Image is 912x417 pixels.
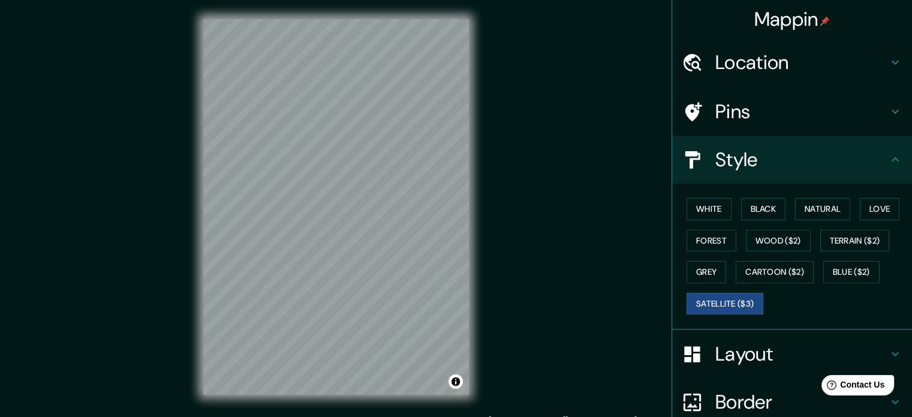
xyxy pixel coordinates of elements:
h4: Mappin [754,7,830,31]
button: Black [741,198,786,220]
h4: Location [715,50,888,74]
div: Location [672,38,912,86]
button: White [687,198,732,220]
canvas: Map [203,19,469,395]
button: Satellite ($3) [687,293,763,315]
img: pin-icon.png [820,16,830,26]
div: Layout [672,330,912,378]
button: Cartoon ($2) [736,261,814,283]
h4: Border [715,390,888,414]
h4: Style [715,148,888,172]
button: Toggle attribution [449,374,463,389]
h4: Pins [715,100,888,124]
button: Blue ($2) [823,261,880,283]
button: Terrain ($2) [820,230,890,252]
h4: Layout [715,342,888,366]
div: Pins [672,88,912,136]
button: Wood ($2) [746,230,811,252]
div: Style [672,136,912,184]
button: Grey [687,261,726,283]
button: Love [860,198,899,220]
iframe: Help widget launcher [805,370,899,404]
button: Natural [795,198,850,220]
button: Forest [687,230,736,252]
